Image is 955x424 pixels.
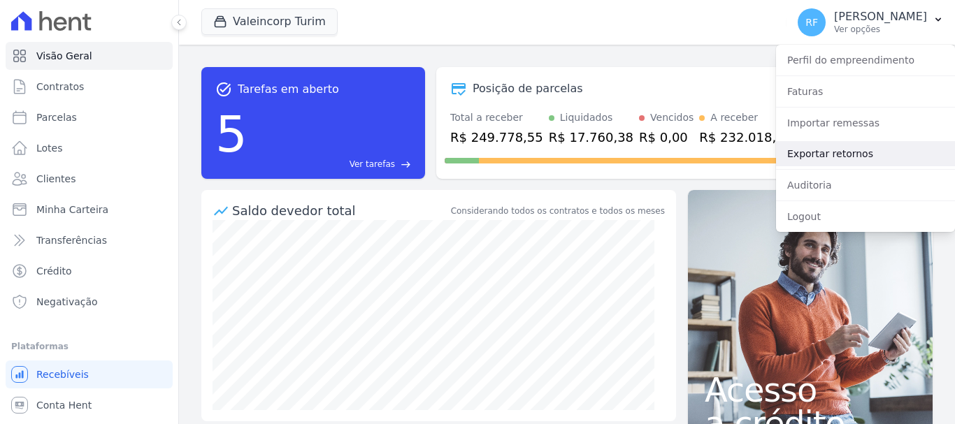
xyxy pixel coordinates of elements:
div: R$ 232.018,17 [699,128,792,147]
a: Ver tarefas east [253,158,411,170]
span: Acesso [705,373,916,407]
div: Saldo devedor total [232,201,448,220]
p: [PERSON_NAME] [834,10,927,24]
div: Posição de parcelas [473,80,583,97]
a: Negativação [6,288,173,316]
span: Crédito [36,264,72,278]
span: Transferências [36,233,107,247]
a: Recebíveis [6,360,173,388]
span: Clientes [36,172,76,186]
div: Plataformas [11,338,167,355]
span: Parcelas [36,110,77,124]
a: Importar remessas [776,110,955,136]
span: Visão Geral [36,49,92,63]
a: Perfil do empreendimento [776,47,955,73]
div: 5 [215,98,247,170]
button: RF [PERSON_NAME] Ver opções [787,3,955,42]
a: Crédito [6,257,173,285]
a: Transferências [6,226,173,254]
a: Logout [776,204,955,229]
a: Faturas [776,79,955,104]
span: east [401,159,411,170]
p: Ver opções [834,24,927,35]
div: Vencidos [650,110,694,125]
span: Minha Carteira [36,203,108,217]
span: task_alt [215,81,232,98]
div: Liquidados [560,110,613,125]
div: Total a receber [450,110,543,125]
span: Ver tarefas [350,158,395,170]
span: Recebíveis [36,367,89,381]
span: Negativação [36,295,98,309]
div: R$ 0,00 [639,128,694,147]
span: Contratos [36,80,84,94]
a: Visão Geral [6,42,173,70]
div: R$ 17.760,38 [549,128,633,147]
div: Considerando todos os contratos e todos os meses [451,205,665,217]
a: Auditoria [776,173,955,198]
span: Conta Hent [36,398,92,412]
a: Minha Carteira [6,196,173,224]
div: A receber [710,110,758,125]
span: RF [805,17,818,27]
a: Contratos [6,73,173,101]
a: Lotes [6,134,173,162]
a: Clientes [6,165,173,193]
button: Valeincorp Turim [201,8,338,35]
span: Lotes [36,141,63,155]
a: Conta Hent [6,391,173,419]
div: R$ 249.778,55 [450,128,543,147]
a: Parcelas [6,103,173,131]
span: Tarefas em aberto [238,81,339,98]
a: Exportar retornos [776,141,955,166]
